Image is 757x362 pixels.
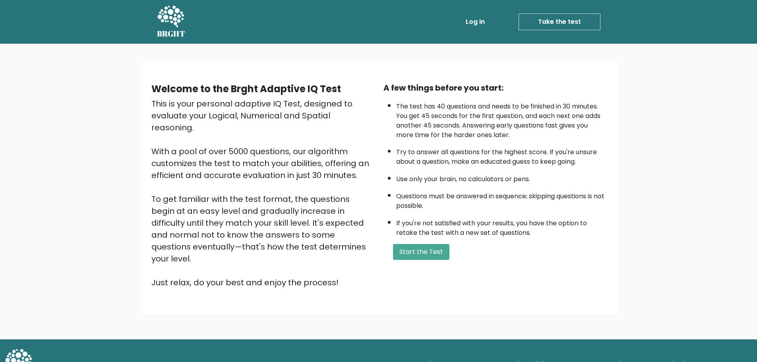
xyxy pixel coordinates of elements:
[393,244,449,260] button: Start the Test
[519,14,600,30] a: Take the test
[157,29,186,39] h5: BRGHT
[396,143,606,166] li: Try to answer all questions for the highest score. If you're unsure about a question, make an edu...
[396,215,606,238] li: If you're not satisfied with your results, you have the option to retake the test with a new set ...
[151,82,341,95] b: Welcome to the Brght Adaptive IQ Test
[396,188,606,211] li: Questions must be answered in sequence; skipping questions is not possible.
[157,3,186,41] a: BRGHT
[151,98,374,288] div: This is your personal adaptive IQ Test, designed to evaluate your Logical, Numerical and Spatial ...
[396,98,606,140] li: The test has 40 questions and needs to be finished in 30 minutes. You get 45 seconds for the firs...
[463,14,488,30] a: Log in
[396,170,606,184] li: Use only your brain, no calculators or pens.
[383,82,606,94] div: A few things before you start:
